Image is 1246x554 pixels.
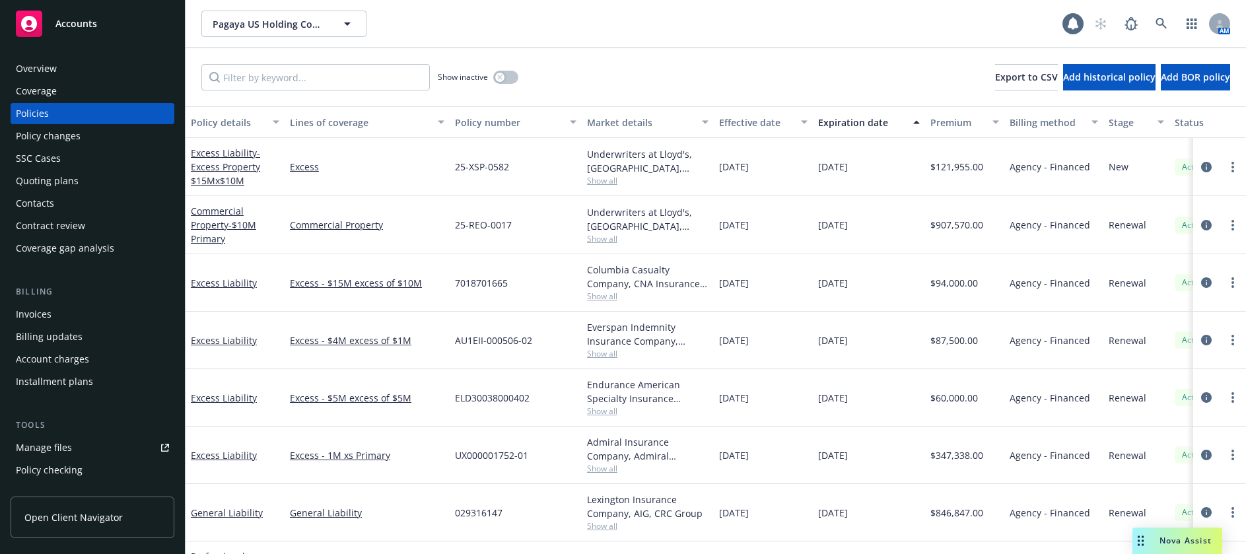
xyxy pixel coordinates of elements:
span: Show all [587,520,709,532]
a: Installment plans [11,371,174,392]
button: Policy number [450,106,582,138]
span: ELD30038000402 [455,391,530,405]
span: [DATE] [818,218,848,232]
a: Excess Liability [191,392,257,404]
span: Active [1180,219,1206,231]
a: circleInformation [1198,390,1214,405]
div: Columbia Casualty Company, CNA Insurance, CRC Group [587,263,709,291]
span: Pagaya US Holding Company LLC [213,17,327,31]
span: [DATE] [719,276,749,290]
button: Effective date [714,106,813,138]
div: Invoices [16,304,52,325]
a: Policy changes [11,125,174,147]
span: Renewal [1109,448,1146,462]
div: Policy number [455,116,562,129]
div: Underwriters at Lloyd's, [GEOGRAPHIC_DATA], [PERSON_NAME] of [GEOGRAPHIC_DATA], RT Specialty Insu... [587,205,709,233]
button: Billing method [1004,106,1103,138]
span: Show inactive [438,71,488,83]
span: Open Client Navigator [24,510,123,524]
a: Manage exposures [11,482,174,503]
div: Tools [11,419,174,432]
div: Manage files [16,437,72,458]
div: Policy changes [16,125,81,147]
a: Quoting plans [11,170,174,191]
span: $121,955.00 [930,160,983,174]
span: Active [1180,449,1206,461]
a: Policy checking [11,460,174,481]
span: Show all [587,405,709,417]
span: [DATE] [818,333,848,347]
div: Policy details [191,116,265,129]
div: Everspan Indemnity Insurance Company, Everspan Insurance Company, CRC Group [587,320,709,348]
a: Start snowing [1088,11,1114,37]
span: $94,000.00 [930,276,978,290]
span: Renewal [1109,276,1146,290]
span: - Excess Property $15Mx$10M [191,147,260,187]
span: Agency - Financed [1010,276,1090,290]
span: Add BOR policy [1161,71,1230,83]
button: Lines of coverage [285,106,450,138]
div: Policies [16,103,49,124]
span: Show all [587,175,709,186]
span: [DATE] [818,276,848,290]
a: Excess [290,160,444,174]
span: Agency - Financed [1010,391,1090,405]
div: Contract review [16,215,85,236]
a: Excess Liability [191,147,260,187]
div: Underwriters at Lloyd's, [GEOGRAPHIC_DATA], [PERSON_NAME] of [GEOGRAPHIC_DATA], RT Specialty Insu... [587,147,709,175]
a: more [1225,504,1241,520]
a: Report a Bug [1118,11,1144,37]
a: General Liability [290,506,444,520]
a: Accounts [11,5,174,42]
div: Account charges [16,349,89,370]
span: AU1EII-000506-02 [455,333,532,347]
span: $347,338.00 [930,448,983,462]
div: SSC Cases [16,148,61,169]
span: [DATE] [719,160,749,174]
a: Excess - $5M excess of $5M [290,391,444,405]
span: 25-REO-0017 [455,218,512,232]
div: Premium [930,116,985,129]
a: Account charges [11,349,174,370]
button: Export to CSV [995,64,1058,90]
a: Policies [11,103,174,124]
span: Export to CSV [995,71,1058,83]
span: Show all [587,463,709,474]
button: Add historical policy [1063,64,1156,90]
a: General Liability [191,506,263,519]
a: Excess Liability [191,277,257,289]
div: Overview [16,58,57,79]
span: Active [1180,392,1206,403]
span: Active [1180,161,1206,173]
span: Show all [587,348,709,359]
a: circleInformation [1198,275,1214,291]
div: Lines of coverage [290,116,430,129]
span: Renewal [1109,218,1146,232]
a: Invoices [11,304,174,325]
a: Coverage [11,81,174,102]
span: UX000001752-01 [455,448,528,462]
a: Commercial Property [191,205,256,245]
div: Expiration date [818,116,905,129]
div: Coverage [16,81,57,102]
a: more [1225,447,1241,463]
span: Add historical policy [1063,71,1156,83]
a: circleInformation [1198,217,1214,233]
a: more [1225,275,1241,291]
span: [DATE] [818,160,848,174]
div: Admiral Insurance Company, Admiral Insurance Group ([PERSON_NAME] Corporation), CRC Group [587,435,709,463]
span: [DATE] [818,391,848,405]
a: more [1225,159,1241,175]
span: Agency - Financed [1010,160,1090,174]
a: Commercial Property [290,218,444,232]
span: [DATE] [719,218,749,232]
div: Manage exposures [16,482,100,503]
span: Nova Assist [1159,535,1212,546]
span: $87,500.00 [930,333,978,347]
span: New [1109,160,1128,174]
a: more [1225,390,1241,405]
div: Lexington Insurance Company, AIG, CRC Group [587,493,709,520]
span: [DATE] [818,506,848,520]
div: Endurance American Specialty Insurance Company, Sompo International, CRC Group [587,378,709,405]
